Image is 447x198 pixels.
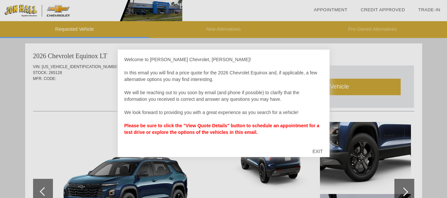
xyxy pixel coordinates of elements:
a: Appointment [314,7,347,12]
a: Credit Approved [361,7,405,12]
strong: Please be sure to click the "View Quote Details" button to schedule an appointment for a test dri... [124,123,319,135]
a: Trade-In [418,7,440,12]
div: Welcome to [PERSON_NAME] Chevrolet, [PERSON_NAME]! In this email you will find a price quote for ... [124,56,323,142]
div: EXIT [306,141,329,161]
